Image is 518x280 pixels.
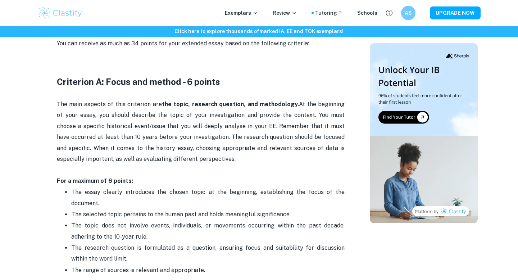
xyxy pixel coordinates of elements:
p: The topic does not involve events, individuals, or movements occurring within the past decade, ad... [71,220,345,242]
p: Exemplars [225,9,258,17]
p: You can receive as much as 34 points for your extended essay based on the following criteria: [57,27,345,49]
h6: AS [404,9,413,17]
button: UPGRADE NOW [430,6,481,19]
p: The main aspects of this criterion are At the beginning of your essay, you should describe the to... [57,88,345,187]
strong: Criterion A: Focus and method - 6 points [57,77,220,87]
p: The essay clearly introduces the chosen topic at the beginning, establishing the focus of the doc... [71,187,345,209]
img: Thumbnail [370,43,478,223]
a: Schools [357,9,377,17]
p: The selected topic pertains to the human past and holds meaningful significance. [71,209,345,220]
button: Help and Feedback [383,7,395,19]
button: AS [401,6,415,20]
p: The research question is formulated as a question, ensuring focus and suitability for discussion ... [71,243,345,265]
h6: Click here to explore thousands of marked IA, EE and TOK exemplars ! [1,27,517,35]
strong: the topic, research question, and methodology. [162,101,299,108]
strong: For a maximum of 6 points: [57,177,133,184]
p: Review [273,9,297,17]
img: Clastify logo [37,6,83,20]
a: Tutoring [315,9,343,17]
